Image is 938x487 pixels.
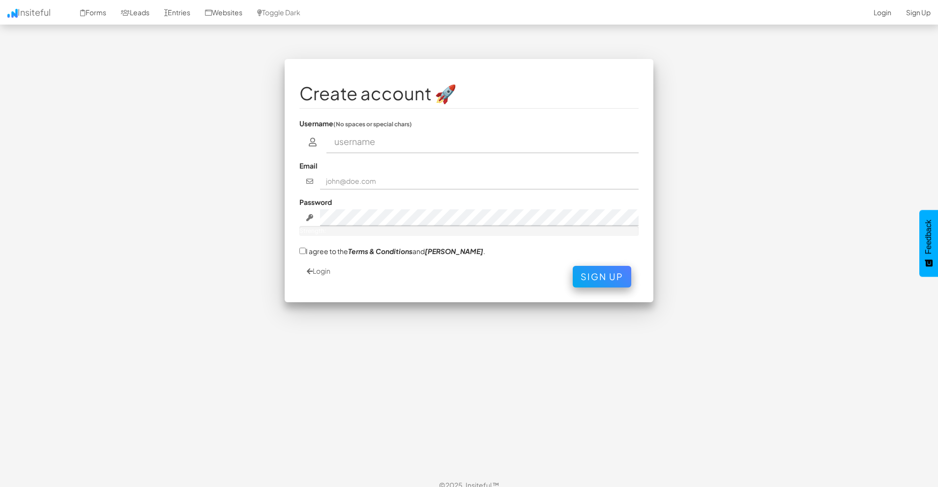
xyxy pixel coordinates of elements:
label: Password [299,197,332,207]
label: I agree to the and . [299,246,485,256]
img: icon.png [7,9,18,18]
span: Feedback [924,220,933,254]
input: username [326,131,639,153]
input: I agree to theTerms & Conditionsand[PERSON_NAME]. [299,248,306,254]
input: john@doe.com [320,173,639,190]
a: [PERSON_NAME] [425,247,483,256]
small: (No spaces or special chars) [333,120,412,128]
a: Terms & Conditions [348,247,412,256]
label: Username [299,118,412,128]
button: Sign Up [573,266,631,287]
label: Email [299,161,318,171]
h1: Create account 🚀 [299,84,639,103]
a: Login [307,266,330,275]
button: Feedback - Show survey [919,210,938,277]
